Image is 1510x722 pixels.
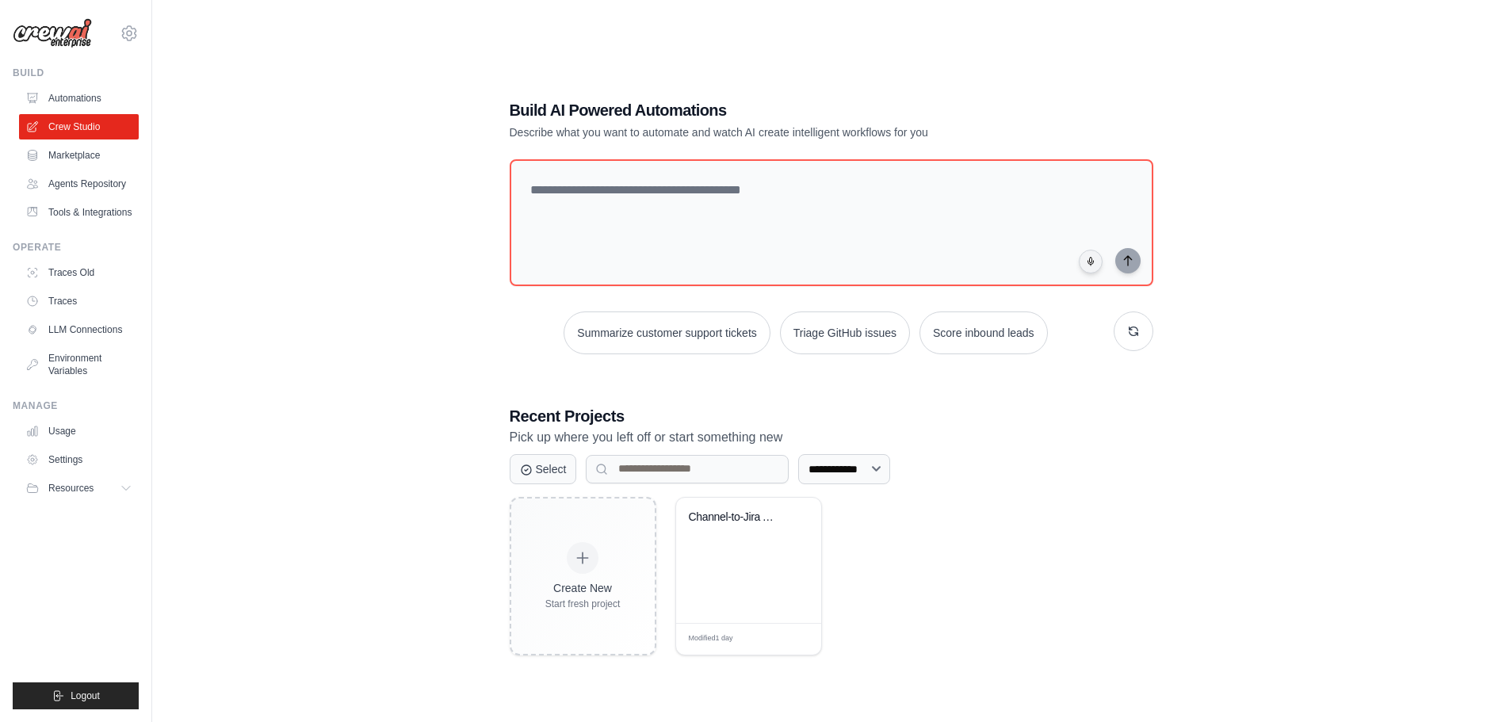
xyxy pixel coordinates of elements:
[1114,311,1153,351] button: Get new suggestions
[545,580,621,596] div: Create New
[510,124,1042,140] p: Describe what you want to automate and watch AI create intelligent workflows for you
[510,405,1153,427] h3: Recent Projects
[19,260,139,285] a: Traces Old
[48,482,94,495] span: Resources
[689,633,733,644] span: Modified 1 day
[780,311,910,354] button: Triage GitHub issues
[13,18,92,48] img: Logo
[19,447,139,472] a: Settings
[19,86,139,111] a: Automations
[510,454,577,484] button: Select
[689,510,785,525] div: Channel-to-Jira Alert System
[510,427,1153,448] p: Pick up where you left off or start something new
[19,171,139,197] a: Agents Repository
[19,418,139,444] a: Usage
[564,311,770,354] button: Summarize customer support tickets
[13,241,139,254] div: Operate
[19,288,139,314] a: Traces
[19,476,139,501] button: Resources
[1079,250,1103,273] button: Click to speak your automation idea
[19,317,139,342] a: LLM Connections
[19,143,139,168] a: Marketplace
[545,598,621,610] div: Start fresh project
[13,67,139,79] div: Build
[13,682,139,709] button: Logout
[71,690,100,702] span: Logout
[919,311,1048,354] button: Score inbound leads
[19,114,139,139] a: Crew Studio
[19,346,139,384] a: Environment Variables
[783,633,797,645] span: Edit
[19,200,139,225] a: Tools & Integrations
[13,399,139,412] div: Manage
[510,99,1042,121] h1: Build AI Powered Automations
